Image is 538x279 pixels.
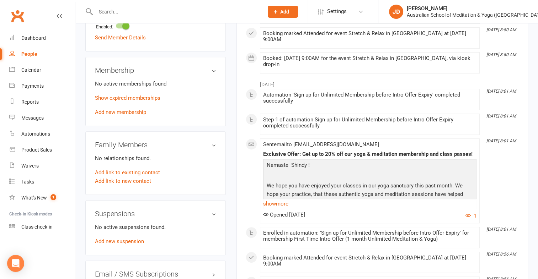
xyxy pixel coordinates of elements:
[9,219,75,235] a: Class kiosk mode
[95,95,160,101] a: Show expired memberships
[9,110,75,126] a: Messages
[95,66,216,74] h3: Membership
[21,51,37,57] div: People
[9,62,75,78] a: Calendar
[21,131,50,137] div: Automations
[9,126,75,142] a: Automations
[95,141,216,149] h3: Family Members
[95,168,160,177] a: Add link to existing contact
[486,52,516,57] i: [DATE] 8:50 AM
[95,80,216,88] p: No active memberships found
[21,67,41,73] div: Calendar
[21,35,46,41] div: Dashboard
[486,252,516,257] i: [DATE] 8:56 AM
[263,141,379,148] span: Sent email to [EMAIL_ADDRESS][DOMAIN_NAME]
[263,230,476,242] div: Enrolled in automation: 'Sign up for Unlimited Membership before Intro Offer Expiry' for membersh...
[268,6,298,18] button: Add
[21,195,47,201] div: What's New
[9,142,75,158] a: Product Sales
[9,94,75,110] a: Reports
[486,138,516,143] i: [DATE] 8:01 AM
[21,163,39,169] div: Waivers
[95,238,144,245] a: Add new suspension
[95,109,146,115] a: Add new membership
[94,7,259,17] input: Search...
[95,223,216,231] p: No active suspensions found.
[486,114,516,119] i: [DATE] 8:01 AM
[263,92,476,104] div: Automation 'Sign up for Unlimited Membership before Intro Offer Expiry' completed successfully
[9,30,75,46] a: Dashboard
[246,77,519,88] li: [DATE]
[21,224,53,230] div: Class check-in
[327,4,347,20] span: Settings
[21,99,39,105] div: Reports
[9,174,75,190] a: Tasks
[265,181,475,217] p: We hope you have enjoyed your classes in our yoga sanctuary this past month. We hope your practic...
[265,161,475,171] p: Namaste Shindy !
[95,177,151,185] a: Add link to new contact
[263,151,476,157] div: Exclusive Offer: Get up to 20% off our yoga & meditation membership and class passes!
[95,21,216,32] li: Enabled:
[50,194,56,200] span: 1
[95,270,216,278] h3: Email / SMS Subscriptions
[465,212,476,220] button: 1
[486,227,516,232] i: [DATE] 8:01 AM
[9,78,75,94] a: Payments
[263,31,476,43] div: Booking marked Attended for event Stretch & Relax in [GEOGRAPHIC_DATA] at [DATE] 9:00AM
[263,117,476,129] div: Step 1 of automation Sign up for Unlimited Membership before Intro Offer Expiry completed success...
[9,190,75,206] a: What's New1
[95,34,146,41] a: Send Member Details
[7,255,24,272] div: Open Intercom Messenger
[263,199,476,209] a: show more
[263,55,476,67] div: Booked: [DATE] 9:00AM for the event Stretch & Relax in [GEOGRAPHIC_DATA], via kiosk drop-in
[21,179,34,185] div: Tasks
[9,7,26,25] a: Clubworx
[486,27,516,32] i: [DATE] 8:50 AM
[263,255,476,267] div: Booking marked Attended for event Stretch & Relax in [GEOGRAPHIC_DATA] at [DATE] 9:00AM
[95,210,216,218] h3: Suspensions
[9,46,75,62] a: People
[389,5,403,19] div: JD
[21,115,44,121] div: Messages
[21,83,44,89] div: Payments
[280,9,289,15] span: Add
[263,212,305,218] span: Opened [DATE]
[21,147,52,153] div: Product Sales
[486,89,516,94] i: [DATE] 8:01 AM
[9,158,75,174] a: Waivers
[95,154,216,163] p: No relationships found.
